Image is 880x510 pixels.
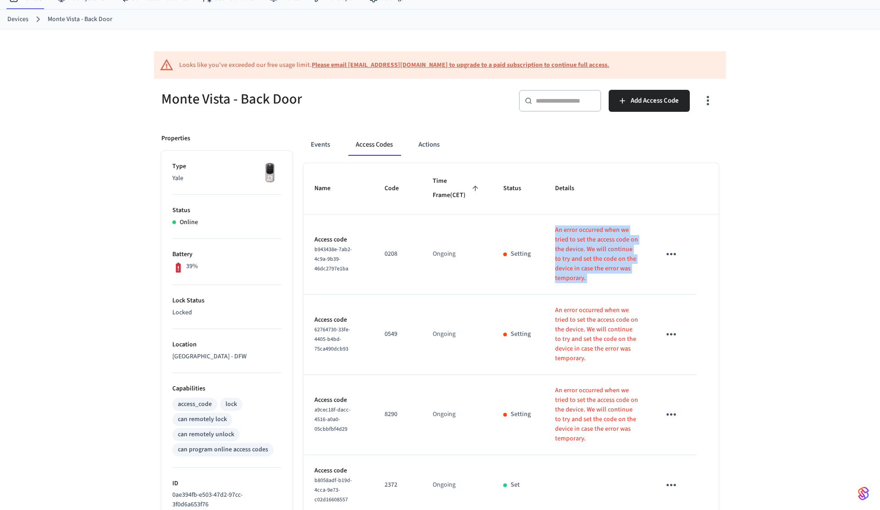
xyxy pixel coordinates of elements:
[511,480,520,490] p: Set
[503,181,533,196] span: Status
[422,214,492,295] td: Ongoing
[172,250,281,259] p: Battery
[609,90,690,112] button: Add Access Code
[314,326,350,353] span: 62764730-33fe-4405-b4bd-75ca490dcb93
[172,174,281,183] p: Yale
[385,480,411,490] p: 2372
[172,296,281,306] p: Lock Status
[348,134,400,156] button: Access Codes
[555,386,638,444] p: An error occurred when we tried to set the access code on the device. We will continue to try and...
[178,430,234,439] div: can remotely unlock
[303,134,337,156] button: Events
[555,225,638,283] p: An error occurred when we tried to set the access code on the device. We will continue to try and...
[858,486,869,501] img: SeamLogoGradient.69752ec5.svg
[178,400,212,409] div: access_code
[172,340,281,350] p: Location
[314,466,363,476] p: Access code
[172,352,281,362] p: [GEOGRAPHIC_DATA] - DFW
[7,15,28,24] a: Devices
[511,329,531,339] p: Setting
[180,218,198,227] p: Online
[161,134,190,143] p: Properties
[411,134,447,156] button: Actions
[385,181,411,196] span: Code
[172,490,278,510] p: 0ae394fb-e503-47d2-97cc-3f0d6a653f76
[314,246,352,273] span: b943438e-7ab2-4c9a-9b39-46dc2797e1ba
[385,249,411,259] p: 0208
[511,249,531,259] p: Setting
[314,235,363,245] p: Access code
[555,306,638,363] p: An error occurred when we tried to set the access code on the device. We will continue to try and...
[172,384,281,394] p: Capabilities
[511,410,531,419] p: Setting
[631,95,679,107] span: Add Access Code
[178,415,227,424] div: can remotely lock
[179,60,609,70] div: Looks like you've exceeded our free usage limit.
[48,15,112,24] a: Monte Vista - Back Door
[385,329,411,339] p: 0549
[161,90,434,109] h5: Monte Vista - Back Door
[258,162,281,185] img: Yale Assure Touchscreen Wifi Smart Lock, Satin Nickel, Front
[186,262,198,271] p: 39%
[303,134,719,156] div: ant example
[555,181,586,196] span: Details
[312,60,609,70] a: Please email [EMAIL_ADDRESS][DOMAIN_NAME] to upgrade to a paid subscription to continue full access.
[178,445,268,455] div: can program online access codes
[314,181,342,196] span: Name
[172,206,281,215] p: Status
[172,308,281,318] p: Locked
[172,479,281,488] p: ID
[314,395,363,405] p: Access code
[225,400,237,409] div: lock
[314,406,351,433] span: a9cec18f-dacc-4516-a0a0-05cbbfbf4d29
[314,315,363,325] p: Access code
[314,477,352,504] span: b8058adf-b19d-4cca-9e73-c02d16608557
[422,295,492,375] td: Ongoing
[433,174,481,203] span: Time Frame(CET)
[422,375,492,455] td: Ongoing
[172,162,281,171] p: Type
[385,410,411,419] p: 8290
